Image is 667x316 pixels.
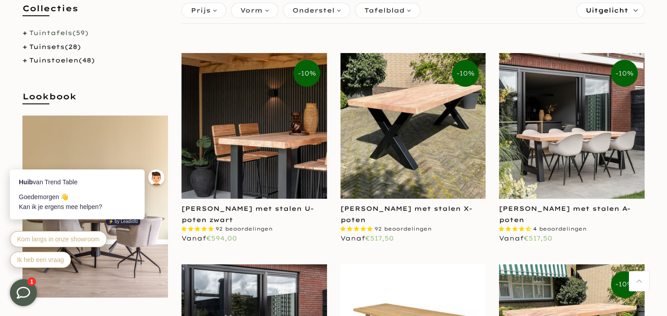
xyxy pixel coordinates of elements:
[22,91,168,111] h5: Lookbook
[499,205,631,224] a: [PERSON_NAME] met stalen A-poten
[375,226,432,232] span: 92 beoordelingen
[181,226,216,232] span: 4.87 stars
[29,43,81,51] a: Tuinsets(28)
[181,205,314,224] a: [PERSON_NAME] met stalen U-poten zwart
[29,56,95,64] a: Tuinstoelen(48)
[1,270,46,315] iframe: toggle-frame
[65,43,81,51] span: (28)
[29,29,88,37] a: Tuintafels(59)
[452,60,479,87] span: -10%
[181,234,237,242] span: Vanaf
[216,226,273,232] span: 92 beoordelingen
[499,234,552,242] span: Vanaf
[364,5,405,15] span: Tafelblad
[1,126,176,279] iframe: bot-iframe
[79,56,95,64] span: (48)
[340,234,394,242] span: Vanaf
[191,5,211,15] span: Prijs
[577,3,644,18] label: Sorteren:Uitgelicht
[240,5,263,15] span: Vorm
[22,3,168,23] h5: Collecties
[611,60,638,87] span: -10%
[206,234,237,242] span: €594,00
[72,29,88,37] span: (59)
[524,234,552,242] span: €517,50
[292,5,335,15] span: Onderstel
[629,271,649,291] a: Terug naar boven
[365,234,394,242] span: €517,50
[16,130,63,137] span: Ik heb een vraag
[611,271,638,298] span: -10%
[533,226,587,232] span: 4 beoordelingen
[586,3,628,18] span: Uitgelicht
[499,226,533,232] span: 4.50 stars
[293,60,320,87] span: -10%
[340,205,473,224] a: [PERSON_NAME] met stalen X-poten
[340,226,375,232] span: 4.87 stars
